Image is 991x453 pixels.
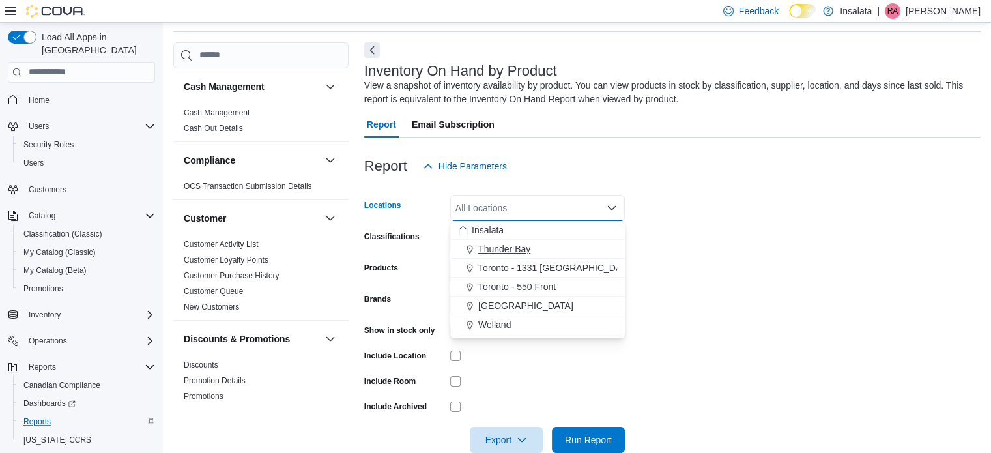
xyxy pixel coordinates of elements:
[23,139,74,150] span: Security Roles
[184,123,243,134] span: Cash Out Details
[13,394,160,413] a: Dashboards
[607,203,617,213] button: Close list of options
[184,80,320,93] button: Cash Management
[36,31,155,57] span: Load All Apps in [GEOGRAPHIC_DATA]
[364,158,407,174] h3: Report
[3,117,160,136] button: Users
[18,226,108,242] a: Classification (Classic)
[184,392,223,401] a: Promotions
[418,153,512,179] button: Hide Parameters
[173,237,349,320] div: Customer
[18,396,155,411] span: Dashboards
[18,263,155,278] span: My Catalog (Beta)
[184,181,312,192] span: OCS Transaction Submission Details
[173,105,349,141] div: Cash Management
[364,325,435,336] label: Show in stock only
[23,416,51,427] span: Reports
[23,93,55,108] a: Home
[29,95,50,106] span: Home
[565,433,612,446] span: Run Report
[877,3,880,19] p: |
[364,263,398,273] label: Products
[478,318,511,331] span: Welland
[18,396,81,411] a: Dashboards
[184,255,268,265] span: Customer Loyalty Points
[18,263,92,278] a: My Catalog (Beta)
[3,180,160,199] button: Customers
[450,278,625,297] button: Toronto - 550 Front
[23,92,155,108] span: Home
[184,375,246,386] span: Promotion Details
[13,225,160,243] button: Classification (Classic)
[18,281,68,297] a: Promotions
[13,431,160,449] button: [US_STATE] CCRS
[184,270,280,281] span: Customer Purchase History
[18,244,155,260] span: My Catalog (Classic)
[552,427,625,453] button: Run Report
[18,377,155,393] span: Canadian Compliance
[887,3,898,19] span: RA
[23,333,155,349] span: Operations
[23,359,155,375] span: Reports
[13,413,160,431] button: Reports
[3,358,160,376] button: Reports
[29,310,61,320] span: Inventory
[367,111,396,138] span: Report
[184,80,265,93] h3: Cash Management
[13,154,160,172] button: Users
[478,242,530,256] span: Thunder Bay
[438,160,507,173] span: Hide Parameters
[18,414,56,430] a: Reports
[23,398,76,409] span: Dashboards
[23,359,61,375] button: Reports
[23,208,61,224] button: Catalog
[18,414,155,430] span: Reports
[364,200,401,211] label: Locations
[23,119,54,134] button: Users
[3,306,160,324] button: Inventory
[364,351,426,361] label: Include Location
[18,155,155,171] span: Users
[184,287,243,296] a: Customer Queue
[184,360,218,370] a: Discounts
[23,158,44,168] span: Users
[364,63,557,79] h3: Inventory On Hand by Product
[364,42,380,58] button: Next
[789,4,816,18] input: Dark Mode
[184,302,239,312] a: New Customers
[184,256,268,265] a: Customer Loyalty Points
[26,5,85,18] img: Cova
[23,333,72,349] button: Operations
[29,211,55,221] span: Catalog
[184,182,312,191] a: OCS Transaction Submission Details
[364,231,420,242] label: Classifications
[184,376,246,385] a: Promotion Details
[364,376,416,387] label: Include Room
[470,427,543,453] button: Export
[184,332,320,345] button: Discounts & Promotions
[29,121,49,132] span: Users
[323,153,338,168] button: Compliance
[478,427,535,453] span: Export
[450,240,625,259] button: Thunder Bay
[478,280,556,293] span: Toronto - 550 Front
[13,376,160,394] button: Canadian Compliance
[23,181,155,197] span: Customers
[450,315,625,334] button: Welland
[364,402,427,412] label: Include Archived
[184,302,239,312] span: New Customers
[18,137,155,153] span: Security Roles
[18,432,155,448] span: Washington CCRS
[184,239,259,250] span: Customer Activity List
[364,79,974,106] div: View a snapshot of inventory availability by product. You can view products in stock by classific...
[184,124,243,133] a: Cash Out Details
[18,137,79,153] a: Security Roles
[478,261,635,274] span: Toronto - 1331 [GEOGRAPHIC_DATA]
[3,91,160,110] button: Home
[18,155,49,171] a: Users
[840,3,872,19] p: Insalata
[13,261,160,280] button: My Catalog (Beta)
[450,297,625,315] button: [GEOGRAPHIC_DATA]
